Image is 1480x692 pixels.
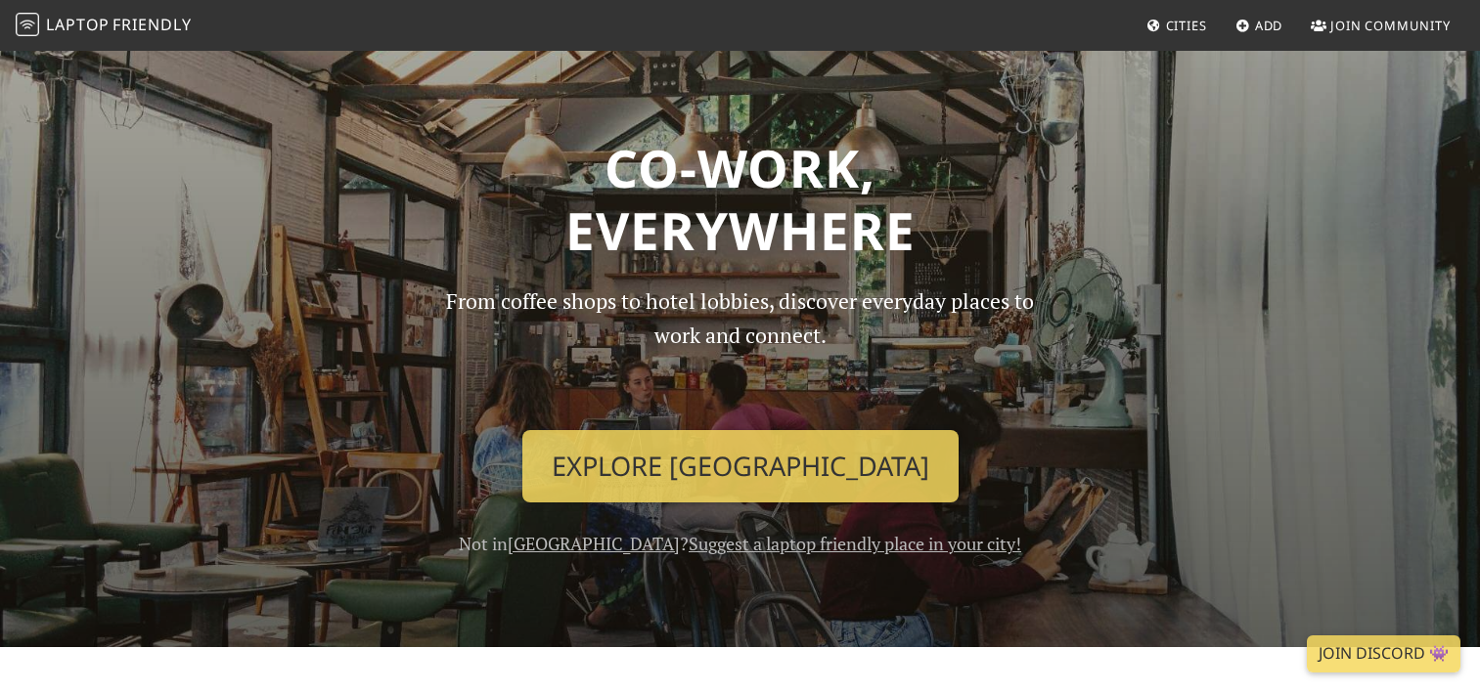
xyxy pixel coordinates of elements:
[1307,635,1460,672] a: Join Discord 👾
[1139,8,1215,43] a: Cities
[689,532,1021,555] a: Suggest a laptop friendly place in your city!
[46,14,110,35] span: Laptop
[16,9,192,43] a: LaptopFriendly LaptopFriendly
[16,13,39,36] img: LaptopFriendly
[1166,17,1207,34] span: Cities
[107,137,1374,261] h1: Co-work, Everywhere
[508,532,680,555] a: [GEOGRAPHIC_DATA]
[1330,17,1451,34] span: Join Community
[522,430,959,502] a: Explore [GEOGRAPHIC_DATA]
[1303,8,1458,43] a: Join Community
[112,14,191,35] span: Friendly
[429,284,1052,414] p: From coffee shops to hotel lobbies, discover everyday places to work and connect.
[1228,8,1291,43] a: Add
[1255,17,1283,34] span: Add
[459,532,1021,555] span: Not in ?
